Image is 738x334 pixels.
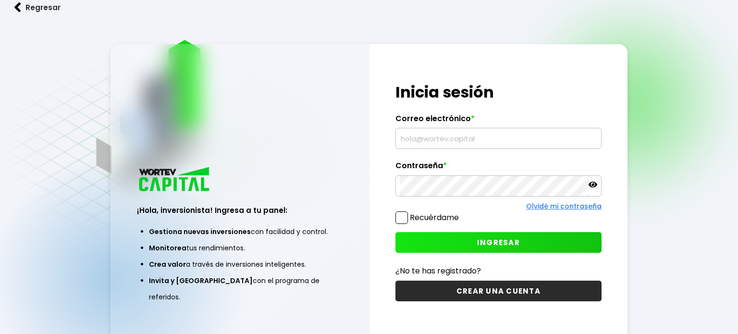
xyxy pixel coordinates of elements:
label: Correo electrónico [395,114,602,128]
li: a través de inversiones inteligentes. [149,256,331,272]
p: ¿No te has registrado? [395,265,602,277]
span: Monitorea [149,243,186,253]
span: Gestiona nuevas inversiones [149,227,251,236]
li: tus rendimientos. [149,240,331,256]
li: con facilidad y control. [149,223,331,240]
a: ¿No te has registrado?CREAR UNA CUENTA [395,265,602,301]
img: logo_wortev_capital [137,166,213,194]
button: CREAR UNA CUENTA [395,281,602,301]
a: Olvidé mi contraseña [526,201,602,211]
label: Recuérdame [410,212,459,223]
span: INGRESAR [477,237,520,247]
button: INGRESAR [395,232,602,253]
h1: Inicia sesión [395,81,602,104]
input: hola@wortev.capital [400,128,597,148]
img: flecha izquierda [14,2,21,12]
h3: ¡Hola, inversionista! Ingresa a tu panel: [137,205,343,216]
li: con el programa de referidos. [149,272,331,305]
span: Invita y [GEOGRAPHIC_DATA] [149,276,253,285]
label: Contraseña [395,161,602,175]
span: Crea valor [149,260,186,269]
